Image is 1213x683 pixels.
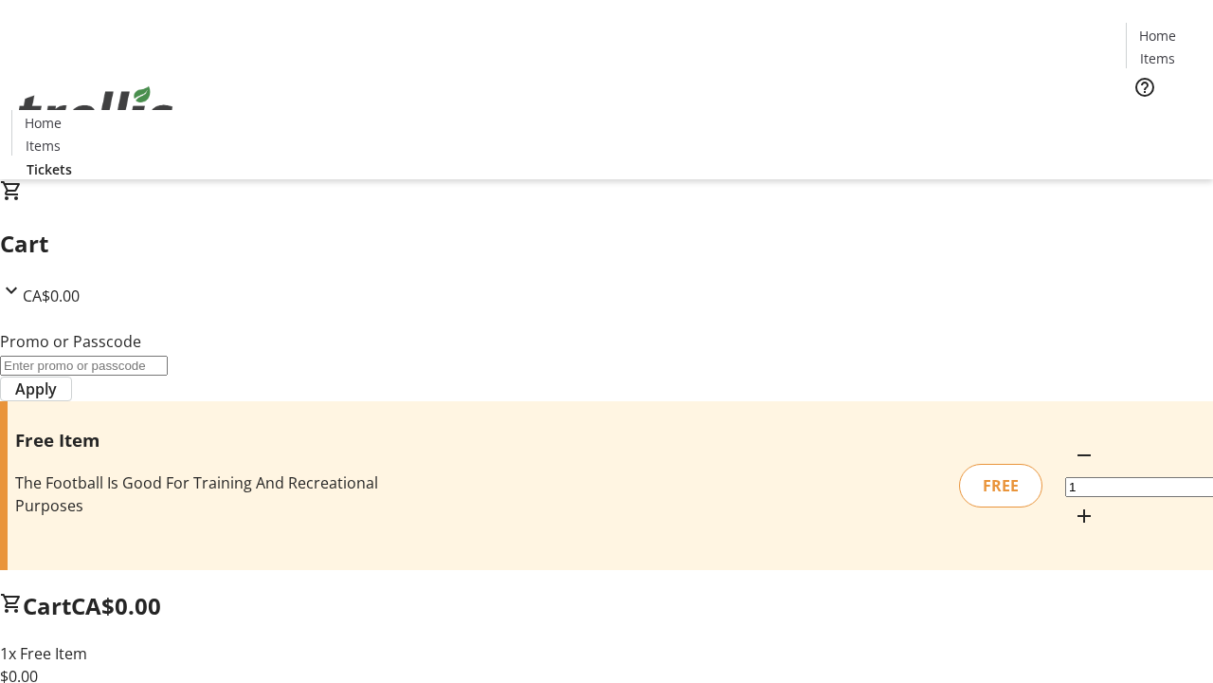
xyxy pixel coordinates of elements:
[1140,48,1175,68] span: Items
[11,65,180,160] img: Orient E2E Organization DZeOS9eTtn's Logo
[71,590,161,621] span: CA$0.00
[26,136,61,156] span: Items
[1141,110,1186,130] span: Tickets
[959,464,1042,508] div: FREE
[15,378,57,400] span: Apply
[11,159,87,179] a: Tickets
[1065,497,1103,535] button: Increment by one
[1065,436,1103,474] button: Decrement by one
[27,159,72,179] span: Tickets
[1127,26,1187,46] a: Home
[1126,68,1164,106] button: Help
[1139,26,1176,46] span: Home
[15,471,429,517] div: The Football Is Good For Training And Recreational Purposes
[1127,48,1187,68] a: Items
[25,113,62,133] span: Home
[15,427,429,453] h3: Free Item
[23,286,80,306] span: CA$0.00
[12,136,73,156] a: Items
[1126,110,1202,130] a: Tickets
[12,113,73,133] a: Home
